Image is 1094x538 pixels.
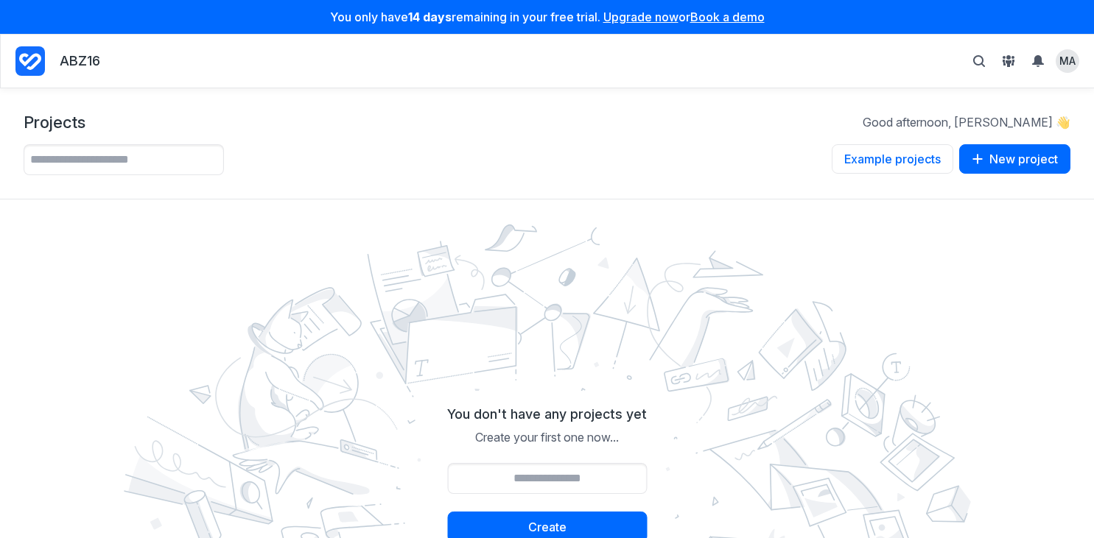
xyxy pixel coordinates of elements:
[1026,49,1056,73] summary: View Notifications
[1056,49,1079,73] summary: View profile menu
[447,406,647,423] h2: You don't have any projects yet
[863,114,1070,130] p: Good afternoon, [PERSON_NAME] 👋
[60,52,100,71] p: ABZ16
[603,10,679,24] a: Upgrade now
[24,112,85,132] h1: Projects
[959,144,1070,175] a: New project
[997,49,1020,73] button: View People & Groups
[447,429,647,445] p: Create your first one now...
[959,144,1070,174] button: New project
[15,43,45,79] a: Project Dashboard
[832,144,953,175] a: Example projects
[832,144,953,174] button: Example projects
[967,49,991,73] button: Toggle search bar
[690,10,765,24] a: Book a demo
[9,9,1085,25] p: You only have remaining in your free trial. or
[408,10,452,24] strong: 14 days
[1059,54,1076,68] span: MA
